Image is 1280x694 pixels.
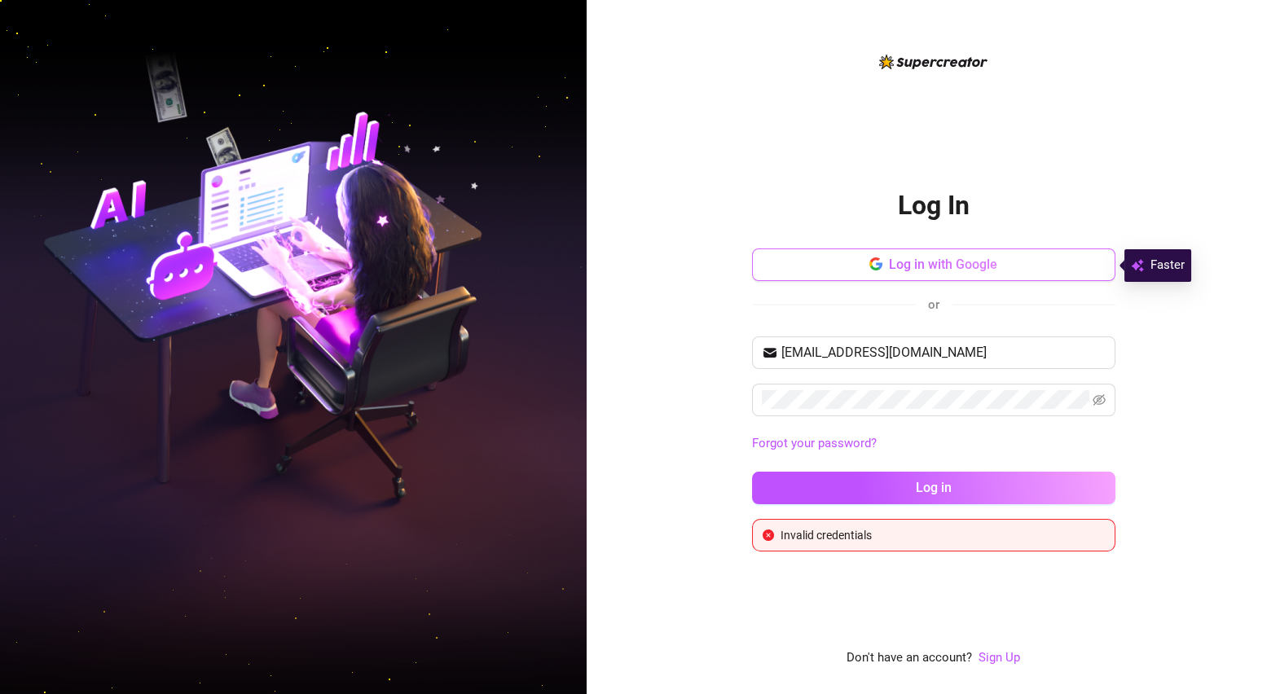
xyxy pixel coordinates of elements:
a: Forgot your password? [752,436,877,450]
input: Your email [781,343,1106,362]
button: Log in with Google [752,248,1115,281]
span: Faster [1150,256,1185,275]
span: or [928,297,939,312]
span: Log in with Google [889,257,997,272]
button: Log in [752,472,1115,504]
img: svg%3e [1131,256,1144,275]
span: Don't have an account? [847,648,972,668]
a: Sign Up [979,648,1020,668]
div: Invalid credentials [781,526,1105,544]
span: Log in [916,480,952,495]
img: logo-BBDzfeDw.svg [879,55,987,69]
a: Sign Up [979,650,1020,665]
span: close-circle [763,529,774,541]
a: Forgot your password? [752,434,1115,454]
h2: Log In [898,189,970,222]
span: eye-invisible [1093,393,1106,406]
